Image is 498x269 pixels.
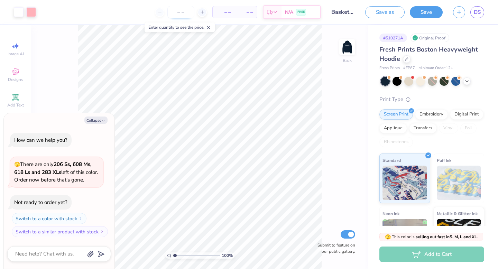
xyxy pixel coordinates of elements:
[439,123,458,133] div: Vinyl
[403,65,415,71] span: # FP87
[379,65,400,71] span: Fresh Prints
[382,166,427,200] img: Standard
[379,137,413,147] div: Rhinestones
[14,161,20,168] span: 🫣
[460,123,477,133] div: Foil
[167,6,194,18] input: – –
[437,219,481,253] img: Metallic & Glitter Ink
[470,6,484,18] a: DS
[379,123,407,133] div: Applique
[222,252,233,259] span: 100 %
[382,210,399,217] span: Neon Ink
[379,95,484,103] div: Print Type
[385,234,478,240] span: This color is .
[14,161,98,183] span: There are only left of this color. Order now before that's gone.
[365,6,405,18] button: Save as
[84,117,108,124] button: Collapse
[343,57,352,64] div: Back
[474,8,481,16] span: DS
[418,65,453,71] span: Minimum Order: 12 +
[8,77,23,82] span: Designs
[340,40,354,54] img: Back
[145,22,215,32] div: Enter quantity to see the price.
[12,213,86,224] button: Switch to a color with stock
[379,45,478,63] span: Fresh Prints Boston Heavyweight Hoodie
[416,234,477,240] strong: selling out fast in S, M, L and XL
[326,5,360,19] input: Untitled Design
[217,9,231,16] span: – –
[409,123,437,133] div: Transfers
[411,34,449,42] div: Original Proof
[314,242,355,254] label: Submit to feature on our public gallery.
[8,51,24,57] span: Image AI
[437,157,451,164] span: Puff Ink
[382,157,401,164] span: Standard
[14,137,67,143] div: How can we help you?
[285,9,293,16] span: N/A
[7,102,24,108] span: Add Text
[379,109,413,120] div: Screen Print
[14,161,92,176] strong: 206 Ss, 608 Ms, 618 Ls and 283 XLs
[382,219,427,253] img: Neon Ink
[12,226,108,237] button: Switch to a similar product with stock
[79,216,83,221] img: Switch to a color with stock
[239,9,253,16] span: – –
[450,109,483,120] div: Digital Print
[100,230,104,234] img: Switch to a similar product with stock
[415,109,448,120] div: Embroidery
[437,166,481,200] img: Puff Ink
[14,199,67,206] div: Not ready to order yet?
[437,210,478,217] span: Metallic & Glitter Ink
[385,234,391,240] span: 🫣
[410,6,443,18] button: Save
[379,34,407,42] div: # 510271A
[297,10,305,15] span: FREE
